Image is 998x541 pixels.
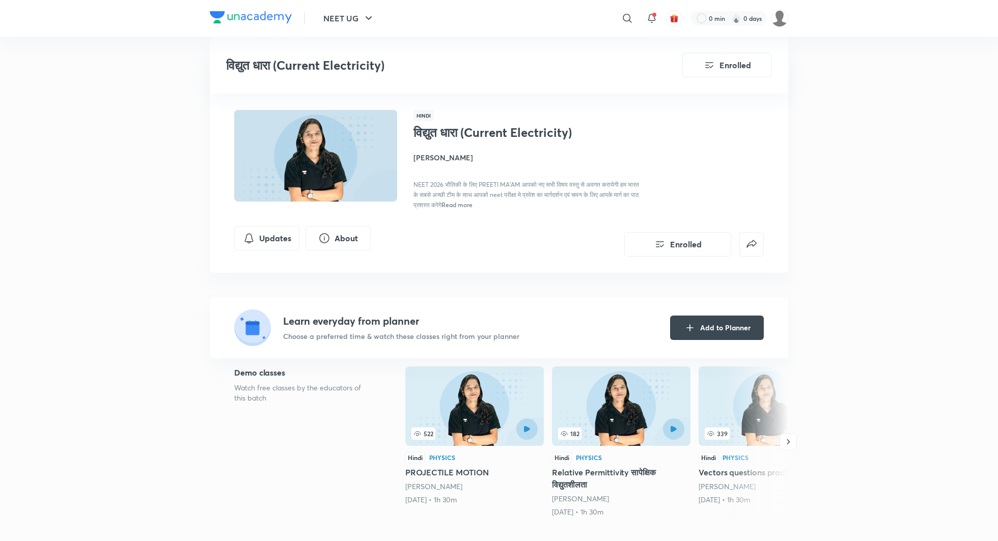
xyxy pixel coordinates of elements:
[413,125,580,140] h1: विद्युत धारा (Current Electricity)
[306,226,371,250] button: About
[233,109,399,203] img: Thumbnail
[731,13,741,23] img: streak
[739,232,764,257] button: false
[552,507,690,517] div: 6th Jul • 1h 30m
[552,452,572,463] div: Hindi
[429,454,455,461] div: Physics
[552,494,690,504] div: Preeti Diwakar
[317,8,381,29] button: NEET UG
[771,10,788,27] img: Siddharth Mitra
[441,201,473,209] span: Read more
[699,495,837,505] div: 19th Jul • 1h 30m
[723,454,748,461] div: Physics
[405,366,544,505] a: 522HindiPhysicsPROJECTILE MOTION[PERSON_NAME][DATE] • 1h 30m
[552,466,690,491] h5: Relative Permittivity सापेक्षिक विद्युतशीलता
[283,331,519,341] p: Choose a preferred time & watch these classes right from your planner
[699,452,718,463] div: Hindi
[413,110,434,121] span: Hindi
[234,366,373,379] h5: Demo classes
[552,366,690,517] a: Relative Permittivity सापेक्षिक विद्युतशीलता
[705,428,730,440] span: 339
[576,454,602,461] div: Physics
[666,10,682,26] button: avatar
[234,226,299,250] button: Updates
[405,466,544,478] h5: PROJECTILE MOTION
[699,366,837,505] a: 339HindiPhysicsVectors questions practice[PERSON_NAME][DATE] • 1h 30m
[405,366,544,505] a: PROJECTILE MOTION
[283,314,519,329] h4: Learn everyday from planner
[624,232,731,257] button: Enrolled
[210,11,292,26] a: Company Logo
[405,495,544,505] div: 13th Jun • 1h 30m
[210,11,292,23] img: Company Logo
[405,481,544,492] div: Preeti Diwakar
[411,428,435,440] span: 522
[699,466,837,478] h5: Vectors questions practice
[699,366,837,505] a: Vectors questions practice
[405,452,425,463] div: Hindi
[226,58,625,73] h3: विद्युत धारा (Current Electricity)
[405,481,462,491] a: [PERSON_NAME]
[670,14,679,23] img: avatar
[670,316,764,340] button: Add to Planner
[558,428,581,440] span: 182
[413,152,642,163] h4: [PERSON_NAME]
[699,481,756,491] a: [PERSON_NAME]
[413,181,639,209] span: NEET 2026 भौतिकी के लिए PREETI MA'AM आपको नए सभी विषय वस्तु से अवगत करायेगी हम भारत के सबसे अच्छी...
[552,366,690,517] a: 182HindiPhysicsRelative Permittivity सापेक्षिक विद्युतशीलता[PERSON_NAME][DATE] • 1h 30m
[699,481,837,492] div: Preeti Diwakar
[552,494,609,503] a: [PERSON_NAME]
[682,53,772,77] button: Enrolled
[234,383,373,403] p: Watch free classes by the educators of this batch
